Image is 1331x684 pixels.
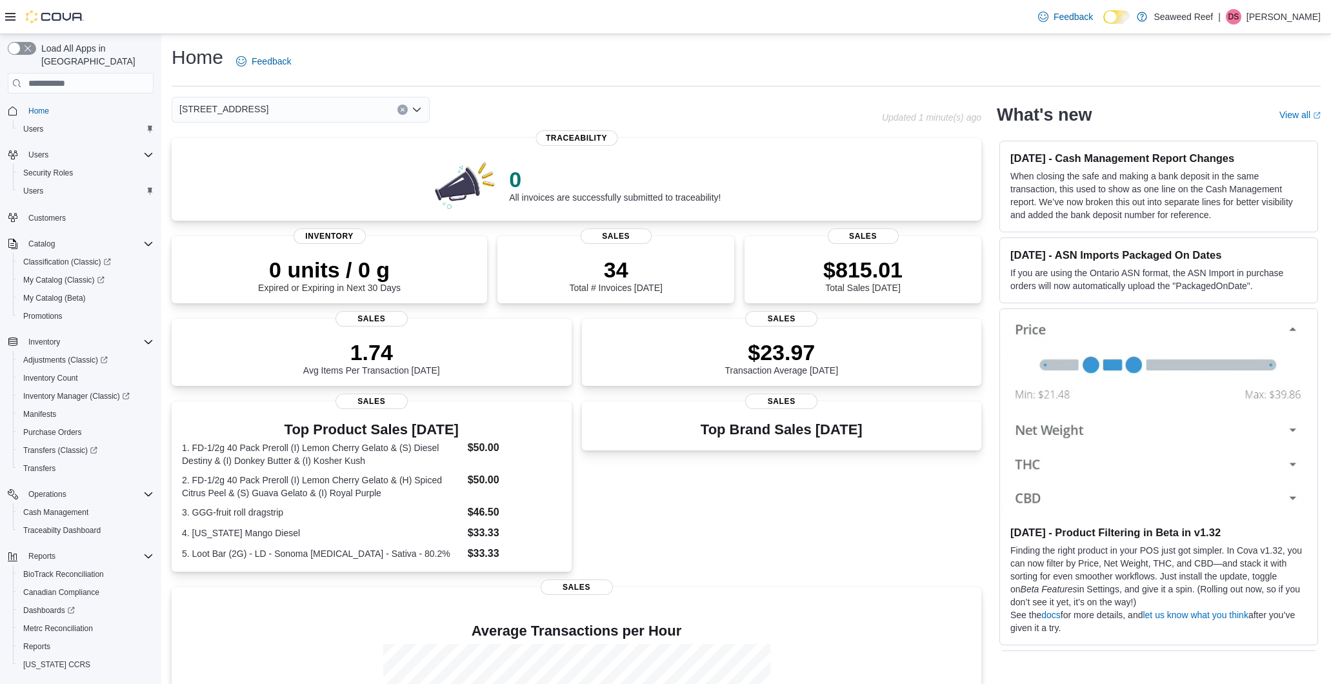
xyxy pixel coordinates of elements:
[18,585,154,600] span: Canadian Compliance
[1010,267,1307,292] p: If you are using the Ontario ASN format, the ASN Import in purchase orders will now automatically...
[3,208,159,226] button: Customers
[18,165,78,181] a: Security Roles
[23,391,130,401] span: Inventory Manager (Classic)
[13,405,159,423] button: Manifests
[13,182,159,200] button: Users
[1103,24,1104,25] span: Dark Mode
[23,623,93,634] span: Metrc Reconciliation
[509,166,721,192] p: 0
[18,407,61,422] a: Manifests
[13,307,159,325] button: Promotions
[18,388,154,404] span: Inventory Manager (Classic)
[13,271,159,289] a: My Catalog (Classic)
[701,422,863,438] h3: Top Brand Sales [DATE]
[23,147,54,163] button: Users
[1313,112,1321,119] svg: External link
[18,254,154,270] span: Classification (Classic)
[18,639,154,654] span: Reports
[18,657,154,672] span: Washington CCRS
[1246,9,1321,25] p: [PERSON_NAME]
[18,308,154,324] span: Promotions
[28,239,55,249] span: Catalog
[1010,170,1307,221] p: When closing the safe and making a bank deposit in the same transaction, this used to show as one...
[18,523,106,538] a: Traceabilty Dashboard
[18,370,154,386] span: Inventory Count
[303,339,440,365] p: 1.74
[18,443,154,458] span: Transfers (Classic)
[18,352,113,368] a: Adjustments (Classic)
[1143,610,1248,620] a: let us know what you think
[28,489,66,499] span: Operations
[13,351,159,369] a: Adjustments (Classic)
[13,459,159,478] button: Transfers
[23,487,154,502] span: Operations
[1010,526,1307,539] h3: [DATE] - Product Filtering in Beta in v1.32
[182,623,971,639] h4: Average Transactions per Hour
[823,257,903,293] div: Total Sales [DATE]
[179,101,268,117] span: [STREET_ADDRESS]
[23,487,72,502] button: Operations
[18,425,154,440] span: Purchase Orders
[18,505,154,520] span: Cash Management
[36,42,154,68] span: Load All Apps in [GEOGRAPHIC_DATA]
[258,257,401,283] p: 0 units / 0 g
[23,147,154,163] span: Users
[18,523,154,538] span: Traceabilty Dashboard
[13,619,159,638] button: Metrc Reconciliation
[18,165,154,181] span: Security Roles
[18,639,55,654] a: Reports
[23,275,105,285] span: My Catalog (Classic)
[28,106,49,116] span: Home
[303,339,440,376] div: Avg Items Per Transaction [DATE]
[18,183,48,199] a: Users
[23,334,65,350] button: Inventory
[18,121,48,137] a: Users
[182,441,463,467] dt: 1. FD-1/2g 40 Pack Preroll (I) Lemon Cherry Gelato & (S) Diesel Destiny & (I) Donkey Butter & (I)...
[23,605,75,616] span: Dashboards
[468,546,561,561] dd: $33.33
[1054,10,1093,23] span: Feedback
[535,130,617,146] span: Traceability
[882,112,981,123] p: Updated 1 minute(s) ago
[28,337,60,347] span: Inventory
[3,235,159,253] button: Catalog
[13,441,159,459] a: Transfers (Classic)
[412,105,422,115] button: Open list of options
[18,621,154,636] span: Metrc Reconciliation
[509,166,721,203] div: All invoices are successfully submitted to traceability!
[23,548,154,564] span: Reports
[172,45,223,70] h1: Home
[23,124,43,134] span: Users
[997,105,1092,125] h2: What's new
[468,440,561,456] dd: $50.00
[468,525,561,541] dd: $33.33
[1226,9,1241,25] div: David Schwab
[23,548,61,564] button: Reports
[18,254,116,270] a: Classification (Classic)
[23,525,101,536] span: Traceabilty Dashboard
[3,547,159,565] button: Reports
[18,505,94,520] a: Cash Management
[23,427,82,438] span: Purchase Orders
[182,474,463,499] dt: 2. FD-1/2g 40 Pack Preroll (I) Lemon Cherry Gelato & (H) Spiced Citrus Peel & (S) Guava Gelato & ...
[1010,248,1307,261] h3: [DATE] - ASN Imports Packaged On Dates
[1103,10,1130,24] input: Dark Mode
[13,583,159,601] button: Canadian Compliance
[745,394,817,409] span: Sales
[23,587,99,598] span: Canadian Compliance
[725,339,838,376] div: Transaction Average [DATE]
[569,257,662,283] p: 34
[3,101,159,120] button: Home
[28,551,55,561] span: Reports
[3,146,159,164] button: Users
[541,579,613,595] span: Sales
[581,228,652,244] span: Sales
[23,355,108,365] span: Adjustments (Classic)
[18,290,154,306] span: My Catalog (Beta)
[294,228,366,244] span: Inventory
[3,485,159,503] button: Operations
[231,48,296,74] a: Feedback
[1218,9,1221,25] p: |
[13,638,159,656] button: Reports
[23,373,78,383] span: Inventory Count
